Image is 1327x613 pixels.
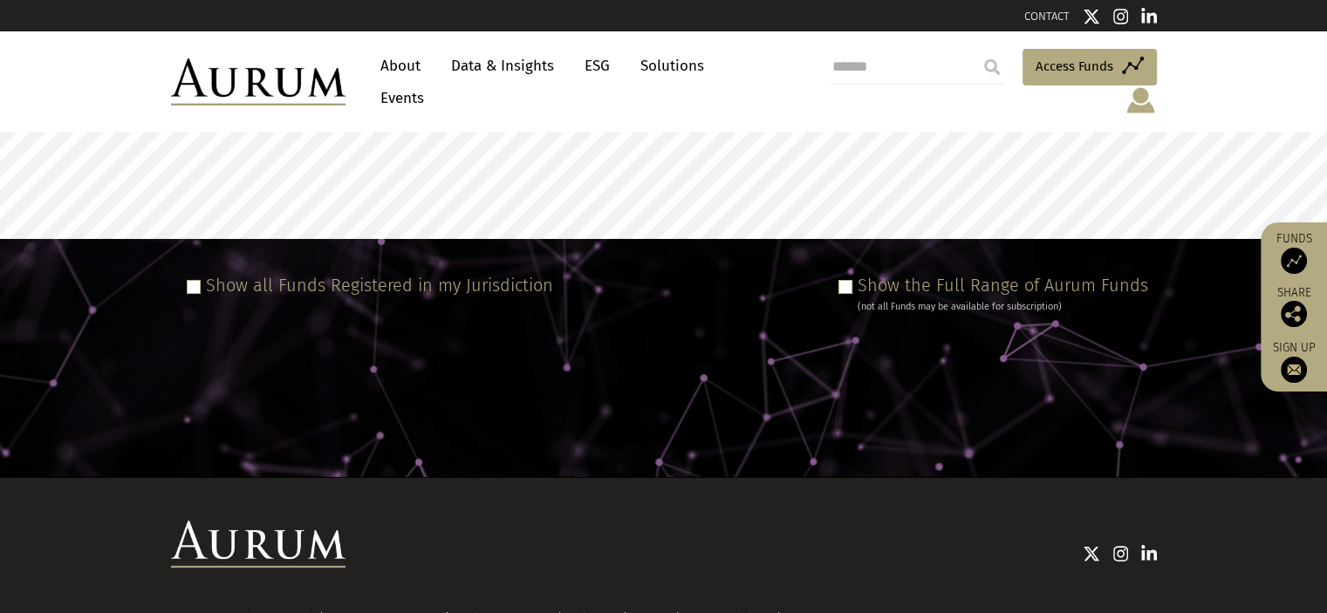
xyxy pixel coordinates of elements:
img: Linkedin icon [1141,545,1157,562]
img: Linkedin icon [1141,8,1157,25]
img: Instagram icon [1113,8,1129,25]
div: Share [1269,287,1318,327]
span: Access Funds [1036,56,1113,77]
img: Sign up to our newsletter [1281,357,1307,383]
img: Aurum Logo [171,521,345,568]
a: Sign up [1269,340,1318,383]
label: Show all Funds Registered in my Jurisdiction [206,275,553,296]
div: (not all Funds may be available for subscription) [858,299,1148,315]
img: Twitter icon [1083,545,1100,562]
a: Events [372,82,424,114]
img: Instagram icon [1113,545,1129,562]
a: About [372,50,429,82]
input: Submit [975,50,1009,85]
img: Aurum [171,58,345,106]
img: account-icon.svg [1125,85,1157,115]
a: Data & Insights [442,50,563,82]
a: CONTACT [1024,10,1070,23]
img: Access Funds [1281,248,1307,274]
a: Solutions [632,50,713,82]
label: Show the Full Range of Aurum Funds [858,275,1148,296]
a: Access Funds [1023,49,1157,85]
a: Funds [1269,231,1318,274]
img: Share this post [1281,301,1307,327]
a: ESG [576,50,619,82]
img: Twitter icon [1083,8,1100,25]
